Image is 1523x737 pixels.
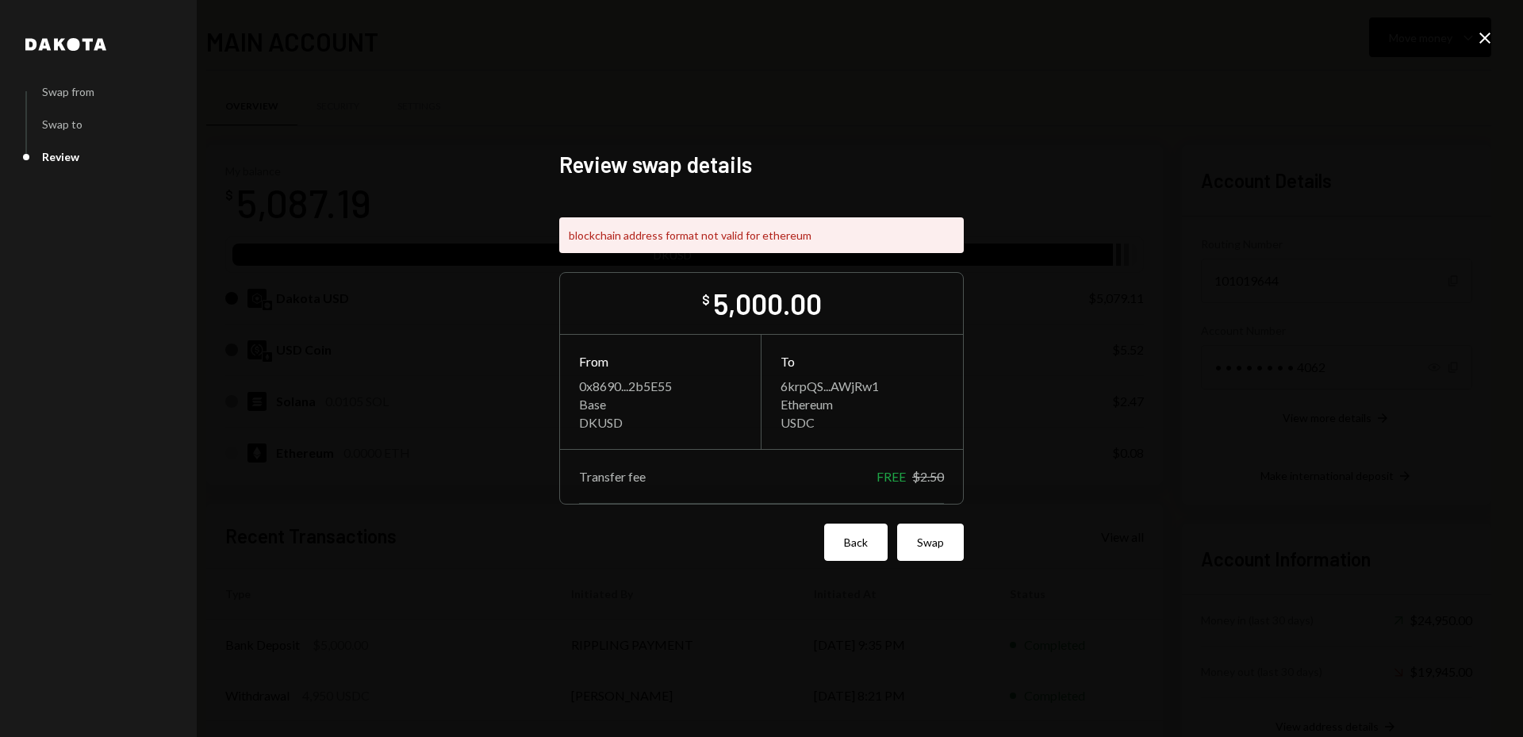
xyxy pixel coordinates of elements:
[559,149,964,180] h2: Review swap details
[579,469,646,484] div: Transfer fee
[579,397,742,412] div: Base
[42,117,82,131] div: Swap to
[897,524,964,561] button: Swap
[579,378,742,393] div: 0x8690...2b5E55
[877,469,906,484] div: FREE
[912,469,944,484] div: $2.50
[559,217,964,253] div: blockchain address format not valid for ethereum
[781,378,944,393] div: 6krpQS...AWjRw1
[781,415,944,430] div: USDC
[824,524,888,561] button: Back
[702,292,710,308] div: $
[579,354,742,369] div: From
[42,85,94,98] div: Swap from
[781,397,944,412] div: Ethereum
[781,354,944,369] div: To
[579,415,742,430] div: DKUSD
[42,150,79,163] div: Review
[713,286,822,321] div: 5,000.00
